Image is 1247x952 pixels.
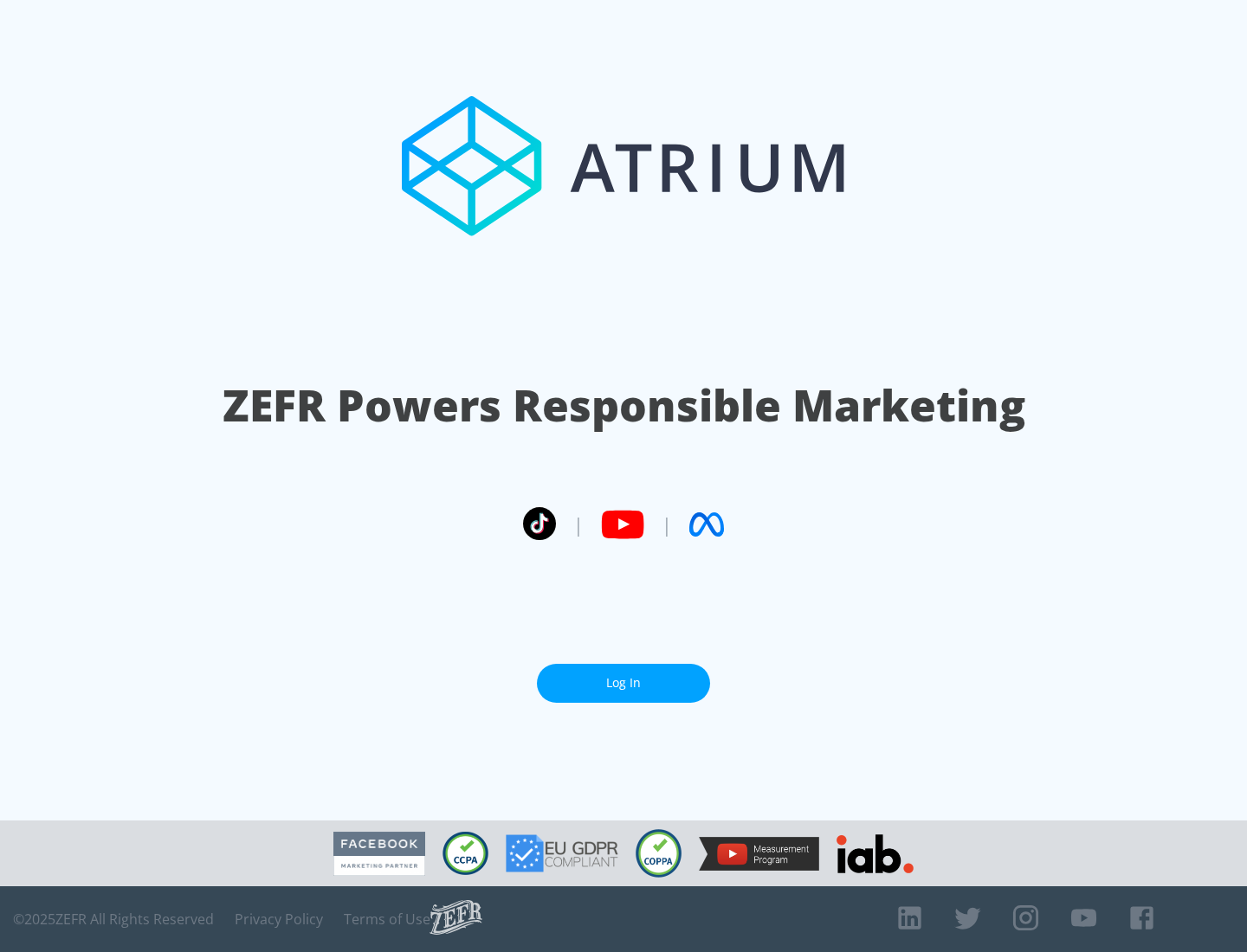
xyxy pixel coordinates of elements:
img: CCPA Compliant [443,832,488,875]
a: Log In [537,664,710,703]
img: GDPR Compliant [506,834,618,872]
img: Facebook Marketing Partner [333,832,425,876]
span: © 2025 ZEFR All Rights Reserved [13,910,214,928]
img: IAB [837,834,914,873]
a: Privacy Policy [235,910,323,928]
span: | [573,511,584,537]
h1: ZEFR Powers Responsible Marketing [223,376,1025,435]
a: Terms of Use [344,910,430,928]
span: | [662,511,672,537]
img: YouTube Measurement Program [699,837,819,871]
img: COPPA Compliant [636,829,682,878]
